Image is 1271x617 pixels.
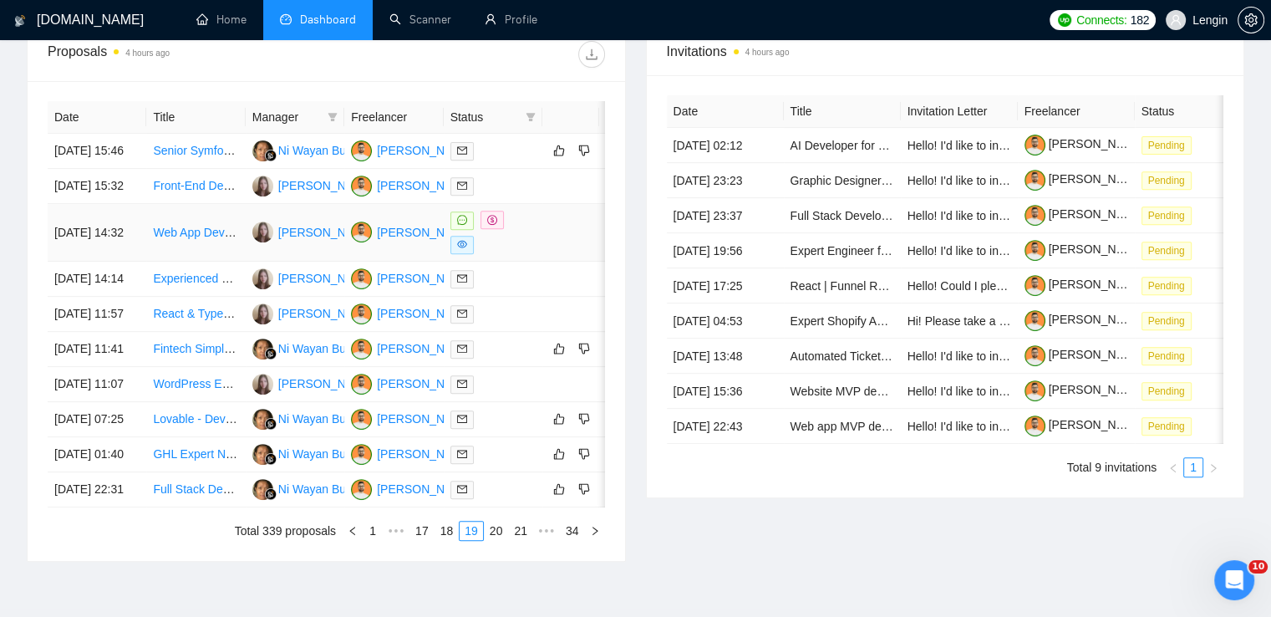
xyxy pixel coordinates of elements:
[146,101,245,134] th: Title
[574,339,594,359] button: dislike
[410,522,434,540] a: 17
[351,444,372,465] img: TM
[1024,278,1145,291] a: [PERSON_NAME]
[590,526,600,536] span: right
[252,268,273,289] img: NB
[351,271,473,284] a: TM[PERSON_NAME]
[457,273,467,283] span: mail
[351,140,372,161] img: TM
[146,332,245,367] td: Fintech Simple Peer-to-Peer Money Sending/Receiving App
[377,176,473,195] div: [PERSON_NAME]
[377,480,473,498] div: [PERSON_NAME]
[252,376,374,390] a: NB[PERSON_NAME]
[48,41,326,68] div: Proposals
[1024,313,1145,326] a: [PERSON_NAME]
[1024,240,1045,261] img: c1NLmzrk-0pBZjOo1nLSJnOz0itNHKTdmMHAt8VIsLFzaWqqsJDJtcFyV3OYvrqgu3
[235,521,336,541] li: Total 339 proposals
[252,409,273,430] img: NW
[667,303,784,339] td: [DATE] 04:53
[343,521,363,541] li: Previous Page
[667,233,784,268] td: [DATE] 19:56
[791,420,936,433] a: Web app MVP development
[457,145,467,156] span: mail
[485,522,508,540] a: 20
[351,376,473,390] a: TM[PERSON_NAME]
[574,444,594,464] button: dislike
[1135,95,1252,128] th: Status
[459,521,484,541] li: 19
[553,412,565,426] span: like
[1024,418,1145,431] a: [PERSON_NAME]
[196,13,247,27] a: homeHome
[265,488,277,500] img: gigradar-bm.png
[146,262,245,297] td: Experienced WordPress Developers Needed for Confidential Project
[435,522,459,540] a: 18
[324,105,341,130] span: filter
[1141,314,1198,327] a: Pending
[791,244,1004,258] a: Expert Engineer for Low-Latency Parsing
[667,163,784,198] td: [DATE] 23:23
[377,339,473,358] div: [PERSON_NAME]
[667,374,784,409] td: [DATE] 15:36
[344,101,443,134] th: Freelancer
[252,140,273,161] img: NW
[585,521,605,541] li: Next Page
[252,374,273,395] img: NB
[1024,345,1045,366] img: c1NLmzrk-0pBZjOo1nLSJnOz0itNHKTdmMHAt8VIsLFzaWqqsJDJtcFyV3OYvrqgu3
[265,150,277,161] img: gigradar-bm.png
[1141,347,1192,365] span: Pending
[1163,457,1183,477] button: left
[377,269,473,288] div: [PERSON_NAME]
[901,95,1018,128] th: Invitation Letter
[278,480,372,498] div: Ni Wayan Budiarti
[48,204,146,262] td: [DATE] 14:32
[265,418,277,430] img: gigradar-bm.png
[146,402,245,437] td: Lovable - Developer
[377,304,473,323] div: [PERSON_NAME]
[1067,457,1157,477] li: Total 9 invitations
[278,445,372,463] div: Ni Wayan Budiarti
[153,377,587,390] a: WordPress Expert Needed for Multi-Vendor Gift Card Setup for Baby Spa Franchise
[265,348,277,359] img: gigradar-bm.png
[1141,243,1198,257] a: Pending
[146,204,245,262] td: Web App Development for European Weather Forecast Queries
[351,409,372,430] img: TM
[561,522,584,540] a: 34
[252,306,374,319] a: NB[PERSON_NAME]
[784,163,901,198] td: Graphic Designer OR Frontend Developer Needed to Redesign Landing Page with New Branding
[146,169,245,204] td: Front-End Developer (NextJS) – Modern UI for AI SaaS
[667,198,784,233] td: [DATE] 23:37
[526,112,536,122] span: filter
[146,437,245,472] td: GHL Expert Needed for Finance Workflow Development
[278,223,374,242] div: [PERSON_NAME]
[1024,380,1045,401] img: c1NLmzrk-0pBZjOo1nLSJnOz0itNHKTdmMHAt8VIsLFzaWqqsJDJtcFyV3OYvrqgu3
[383,521,409,541] li: Previous 5 Pages
[1141,208,1198,222] a: Pending
[1141,136,1192,155] span: Pending
[578,342,590,355] span: dislike
[1141,312,1192,330] span: Pending
[1141,278,1198,292] a: Pending
[457,215,467,225] span: message
[784,339,901,374] td: Automated Ticket Purchasing Bot Development
[1024,416,1045,436] img: c1NLmzrk-0pBZjOo1nLSJnOz0itNHKTdmMHAt8VIsLFzaWqqsJDJtcFyV3OYvrqgu3
[363,521,383,541] li: 1
[153,482,261,496] a: Full Stack Developer
[457,484,467,494] span: mail
[1183,457,1203,477] li: 1
[1058,13,1071,27] img: upwork-logo.png
[784,128,901,163] td: AI Developer for Roadmap Completion & Avatar Persona Customization
[252,178,374,191] a: NB[PERSON_NAME]
[153,447,443,461] a: GHL Expert Needed for Finance Workflow Development
[252,271,374,284] a: NB[PERSON_NAME]
[351,178,473,191] a: TM[PERSON_NAME]
[667,95,784,128] th: Date
[784,374,901,409] td: Website MVP development in Webflow
[553,144,565,157] span: like
[745,48,790,57] time: 4 hours ago
[1141,171,1192,190] span: Pending
[1024,242,1145,256] a: [PERSON_NAME]
[48,367,146,402] td: [DATE] 11:07
[667,268,784,303] td: [DATE] 17:25
[1076,11,1126,29] span: Connects:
